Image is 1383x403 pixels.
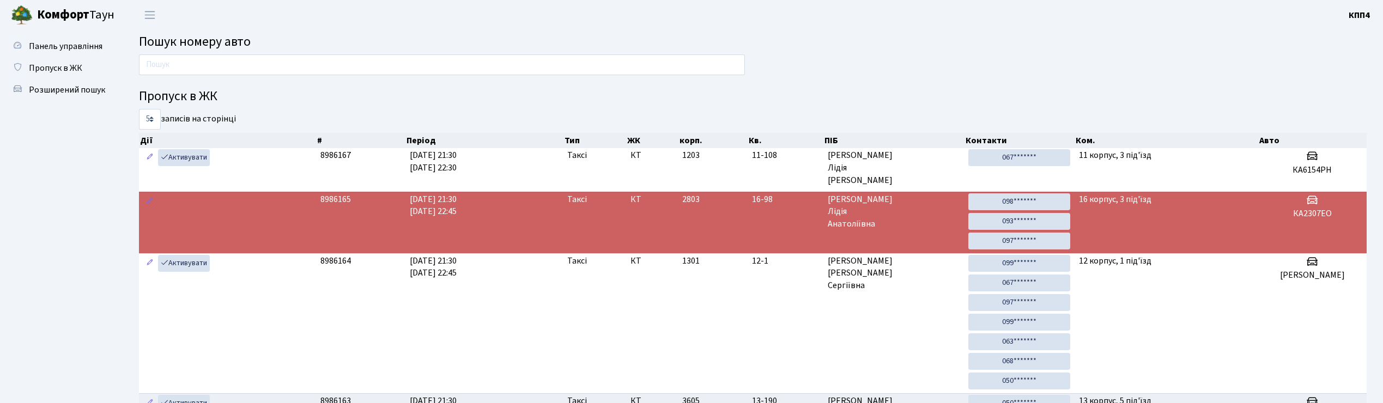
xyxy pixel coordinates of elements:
[1079,193,1151,205] span: 16 корпус, 3 під'їзд
[682,193,700,205] span: 2803
[752,149,819,162] span: 11-108
[5,57,114,79] a: Пропуск в ЖК
[320,255,351,267] span: 8986164
[828,193,960,231] span: [PERSON_NAME] Лідія Анатоліївна
[136,6,163,24] button: Переключити навігацію
[158,255,210,272] a: Активувати
[630,255,674,267] span: КТ
[678,133,748,148] th: корп.
[682,255,700,267] span: 1301
[752,193,819,206] span: 16-98
[1079,255,1151,267] span: 12 корпус, 1 під'їзд
[410,193,457,218] span: [DATE] 21:30 [DATE] 22:45
[752,255,819,267] span: 12-1
[37,6,114,25] span: Таун
[1263,209,1362,219] h5: КА2307ЕО
[748,133,823,148] th: Кв.
[630,193,674,206] span: КТ
[828,255,960,292] span: [PERSON_NAME] [PERSON_NAME] Сергіївна
[37,6,89,23] b: Комфорт
[630,149,674,162] span: КТ
[567,255,587,267] span: Таксі
[626,133,678,148] th: ЖК
[320,149,351,161] span: 8986167
[29,40,102,52] span: Панель управління
[139,89,1367,105] h4: Пропуск в ЖК
[139,32,251,51] span: Пошук номеру авто
[1075,133,1258,148] th: Ком.
[1258,133,1367,148] th: Авто
[29,62,82,74] span: Пропуск в ЖК
[1079,149,1151,161] span: 11 корпус, 3 під'їзд
[139,109,236,130] label: записів на сторінці
[139,54,745,75] input: Пошук
[158,149,210,166] a: Активувати
[143,149,156,166] a: Редагувати
[316,133,405,148] th: #
[410,255,457,279] span: [DATE] 21:30 [DATE] 22:45
[682,149,700,161] span: 1203
[143,255,156,272] a: Редагувати
[567,149,587,162] span: Таксі
[5,79,114,101] a: Розширений пошук
[11,4,33,26] img: logo.png
[29,84,105,96] span: Розширений пошук
[5,35,114,57] a: Панель управління
[1349,9,1370,21] b: КПП4
[828,149,960,187] span: [PERSON_NAME] Лідія [PERSON_NAME]
[320,193,351,205] span: 8986165
[1263,270,1362,280] h5: [PERSON_NAME]
[965,133,1075,148] th: Контакти
[823,133,964,148] th: ПІБ
[567,193,587,206] span: Таксі
[139,109,161,130] select: записів на сторінці
[1349,9,1370,22] a: КПП4
[410,149,457,174] span: [DATE] 21:30 [DATE] 22:30
[143,193,156,210] a: Редагувати
[563,133,626,148] th: Тип
[139,133,316,148] th: Дії
[1263,165,1362,175] h5: КА6154РН
[405,133,563,148] th: Період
